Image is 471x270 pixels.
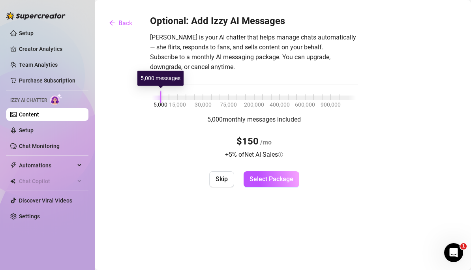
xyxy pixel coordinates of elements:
div: Hi M, ⚠️ ⚠️ [13,13,123,36]
h3: $150 [236,135,272,148]
a: Setup [19,30,34,36]
div: Net AI Sales [244,150,283,159]
a: Purchase Subscription [19,77,75,84]
img: Chat Copilot [10,178,15,184]
span: [PERSON_NAME] is your AI chatter that helps manage chats automatically — she flirts, responds to ... [150,32,358,72]
p: Active 5h ago [38,10,73,18]
button: go back [5,3,20,18]
div: 5,000 messages [137,71,184,86]
b: Urgent Action Required [19,29,93,35]
a: [EMAIL_ADDRESS][DOMAIN_NAME] [13,137,122,152]
button: Send a message… [135,206,148,219]
img: Profile image for Ella [23,4,35,17]
span: 900,000 [321,100,341,109]
button: Gif picker [25,210,31,216]
span: 75,000 [220,100,237,109]
span: 15,000 [169,100,186,109]
button: Skip [209,171,234,187]
div: To keep using Supercreator, please take a moment to information . For more details, check for any... [13,98,123,152]
a: update your payment method [13,107,108,121]
div: Please reply here if you need any further assistance with your billing! [13,156,123,180]
span: Izzy AI Chatter [10,97,47,104]
span: 1 [460,243,467,249]
img: logo-BBDzfeDw.svg [6,12,66,20]
a: Settings [19,213,40,219]
div: Unfortunately, there was a problem with your last payment - the payment method linked to your sub... [13,40,123,94]
span: /mo [259,139,272,146]
b: Your Supercreator subscription is going to be cancelled soon. [13,79,117,94]
button: Back [103,15,139,31]
h3: Optional: Add Izzy AI Messages [150,15,358,28]
span: Chat Copilot [19,175,75,187]
a: Discover Viral Videos [19,197,72,204]
textarea: Message… [7,193,151,206]
span: + 5 % of [225,151,283,158]
h1: [PERSON_NAME] [38,4,90,10]
span: 5,000 monthly messages included [207,116,301,123]
img: AI Chatter [50,94,62,105]
a: Creator Analytics [19,43,82,55]
div: Hi M,⚠️Urgent Action Required⚠️ Unfortunately, there was a problem with your last payment - the p... [6,8,129,184]
a: Chat Monitoring [19,143,60,149]
span: 400,000 [270,100,290,109]
button: Home [138,3,153,18]
button: Upload attachment [38,210,44,216]
a: Team Analytics [19,62,58,68]
span: 5,000 [154,100,167,109]
span: thunderbolt [10,162,17,169]
button: Select Package [244,171,299,187]
b: [DATE] [66,114,87,120]
iframe: Intercom live chat [444,243,463,262]
div: [PERSON_NAME] • [DATE] [13,186,75,191]
span: Automations [19,159,75,172]
span: 200,000 [244,100,264,109]
div: Ella says… [6,8,152,202]
span: 30,000 [195,100,212,109]
a: Content [19,111,39,118]
span: Skip [216,175,228,183]
span: arrow-left [109,20,115,26]
span: Select Package [250,175,293,183]
span: 600,000 [295,100,315,109]
a: Setup [19,127,34,133]
button: Emoji picker [12,210,19,216]
span: info-circle [278,152,283,157]
span: Back [118,19,132,27]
